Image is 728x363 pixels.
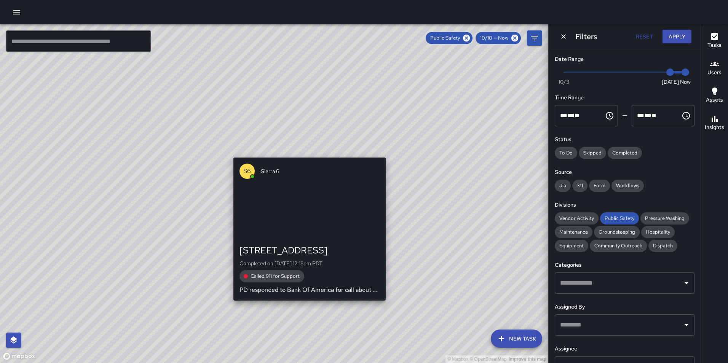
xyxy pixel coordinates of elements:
[707,68,722,77] h6: Users
[555,147,577,159] div: To Do
[555,55,694,64] h6: Date Range
[681,278,692,288] button: Open
[701,110,728,137] button: Insights
[600,212,639,224] div: Public Safety
[579,149,606,157] span: Skipped
[648,240,677,252] div: Dispatch
[491,330,542,348] button: New Task
[575,113,580,118] span: Meridiem
[589,182,610,189] span: Form
[648,242,677,250] span: Dispatch
[555,182,571,189] span: Jia
[555,228,592,236] span: Maintenance
[555,180,571,192] div: Jia
[527,30,542,46] button: Filters
[644,113,651,118] span: Minutes
[555,261,694,269] h6: Categories
[246,272,304,280] span: Called 911 for Support
[555,201,694,209] h6: Divisions
[579,147,606,159] div: Skipped
[663,30,691,44] button: Apply
[261,167,380,175] span: Sierra 6
[608,147,642,159] div: Completed
[632,30,656,44] button: Reset
[707,41,722,49] h6: Tasks
[239,244,380,256] div: [STREET_ADDRESS]
[701,55,728,82] button: Users
[590,240,647,252] div: Community Outreach
[641,228,675,236] span: Hospitality
[662,78,679,86] span: [DATE]
[701,82,728,110] button: Assets
[558,31,569,42] button: Dismiss
[600,215,639,222] span: Public Safety
[706,96,723,104] h6: Assets
[555,94,694,102] h6: Time Range
[681,320,692,330] button: Open
[555,345,694,353] h6: Assignee
[567,113,575,118] span: Minutes
[640,215,689,222] span: Pressure Washing
[555,303,694,311] h6: Assigned By
[701,27,728,55] button: Tasks
[575,30,597,43] h6: Filters
[476,32,521,44] div: 10/10 — Now
[555,149,577,157] span: To Do
[611,182,644,189] span: Workflows
[680,78,691,86] span: Now
[555,135,694,144] h6: Status
[555,212,599,224] div: Vendor Activity
[602,108,617,123] button: Choose time, selected time is 12:00 AM
[555,240,588,252] div: Equipment
[243,167,251,176] p: S6
[611,180,644,192] div: Workflows
[608,149,642,157] span: Completed
[239,260,380,267] p: Completed on [DATE] 12:18pm PDT
[555,242,588,250] span: Equipment
[560,113,567,118] span: Hours
[233,158,386,301] button: S6Sierra 6[STREET_ADDRESS]Completed on [DATE] 12:18pm PDTCalled 911 for SupportPD responded to Ba...
[640,212,689,224] div: Pressure Washing
[594,226,640,238] div: Groundskeeping
[651,113,656,118] span: Meridiem
[239,285,380,295] p: PD responded to Bank Of America for call about POI refusing to leave business, harassing customer...
[559,78,569,86] span: 10/3
[590,242,647,250] span: Community Outreach
[572,182,588,189] span: 311
[426,32,473,44] div: Public Safety
[637,113,644,118] span: Hours
[594,228,640,236] span: Groundskeeping
[589,180,610,192] div: Form
[476,34,513,42] span: 10/10 — Now
[555,226,592,238] div: Maintenance
[555,168,694,177] h6: Source
[705,123,724,132] h6: Insights
[555,215,599,222] span: Vendor Activity
[426,34,465,42] span: Public Safety
[679,108,694,123] button: Choose time, selected time is 11:59 PM
[641,226,675,238] div: Hospitality
[572,180,588,192] div: 311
